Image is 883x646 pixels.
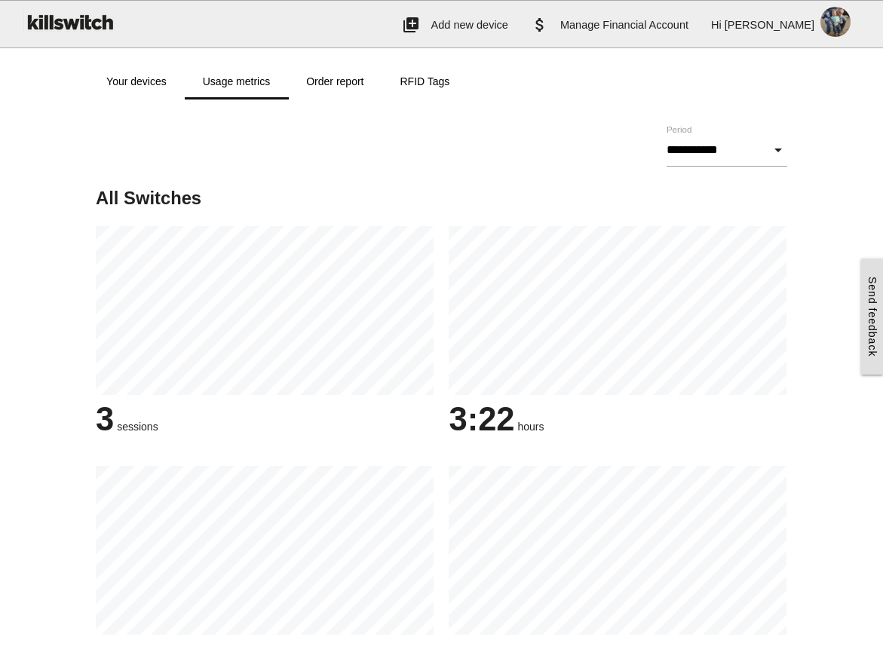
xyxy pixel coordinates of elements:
span: Hi [711,19,722,31]
a: RFID Tags [382,63,468,100]
a: Send feedback [861,259,883,375]
i: add_to_photos [402,1,420,49]
label: Period [667,123,692,136]
img: ks-logo-black-160-b.png [23,1,116,43]
a: Your devices [88,63,185,100]
span: 3 [96,401,114,437]
span: 3:22 [449,401,514,437]
span: sessions [117,421,158,433]
span: Manage Financial Account [560,19,688,31]
a: Order report [288,63,382,100]
img: AEdFTp4ZPMnIuePXDen3VqobAjGuCO4_kLwi57A2FB0sAQ=s96-c [814,1,857,43]
h5: All Switches [96,188,787,208]
i: attach_money [531,1,549,49]
span: Add new device [431,19,508,31]
span: hours [517,421,544,433]
span: [PERSON_NAME] [725,19,814,31]
a: Usage metrics [185,63,288,100]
